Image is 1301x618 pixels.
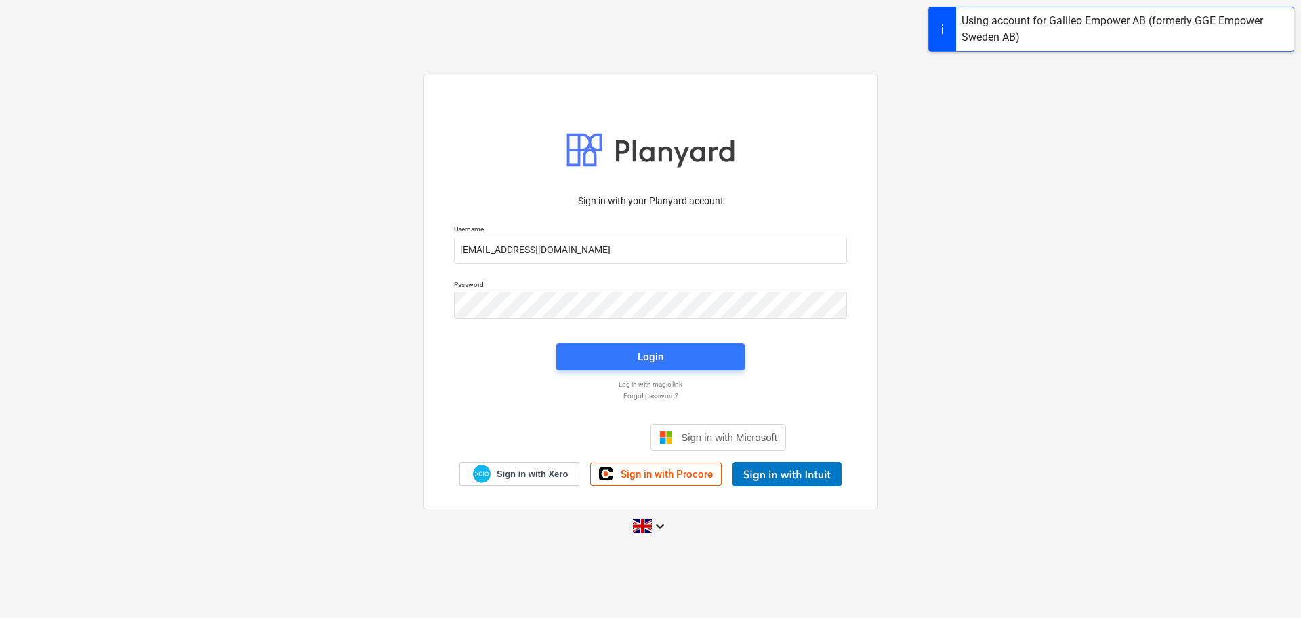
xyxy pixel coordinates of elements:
[447,391,854,400] a: Forgot password?
[638,348,663,366] div: Login
[556,343,745,370] button: Login
[497,468,568,480] span: Sign in with Xero
[621,468,713,480] span: Sign in with Procore
[681,431,777,443] span: Sign in with Microsoft
[459,462,580,486] a: Sign in with Xero
[454,237,847,264] input: Username
[659,431,673,444] img: Microsoft logo
[652,518,668,535] i: keyboard_arrow_down
[454,194,847,208] p: Sign in with your Planyard account
[473,465,491,483] img: Xero logo
[508,423,646,452] iframe: Sign in with Google Button
[454,280,847,292] p: Password
[962,13,1288,45] div: Using account for Galileo Empower AB (formerly GGE Empower Sweden AB)
[447,380,854,389] a: Log in with magic link
[590,463,722,486] a: Sign in with Procore
[454,225,847,236] p: Username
